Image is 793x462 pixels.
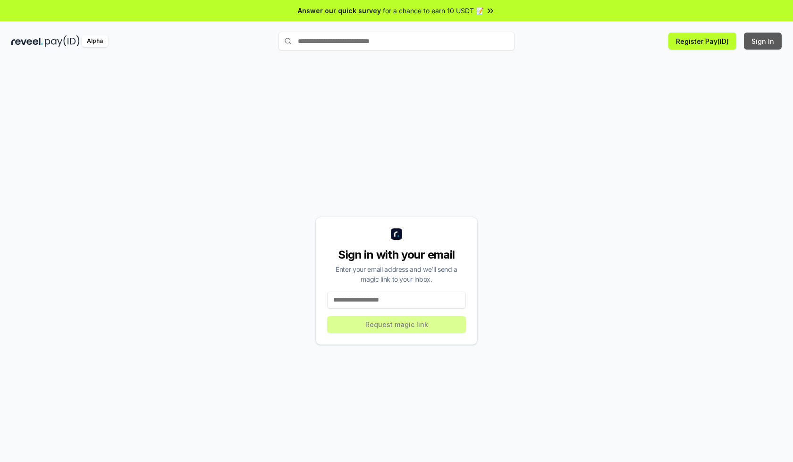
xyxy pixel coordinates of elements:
div: Alpha [82,35,108,47]
img: reveel_dark [11,35,43,47]
span: for a chance to earn 10 USDT 📝 [383,6,484,16]
div: Enter your email address and we’ll send a magic link to your inbox. [327,264,466,284]
img: pay_id [45,35,80,47]
div: Sign in with your email [327,247,466,262]
button: Register Pay(ID) [668,33,736,50]
span: Answer our quick survey [298,6,381,16]
button: Sign In [744,33,782,50]
img: logo_small [391,228,402,240]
